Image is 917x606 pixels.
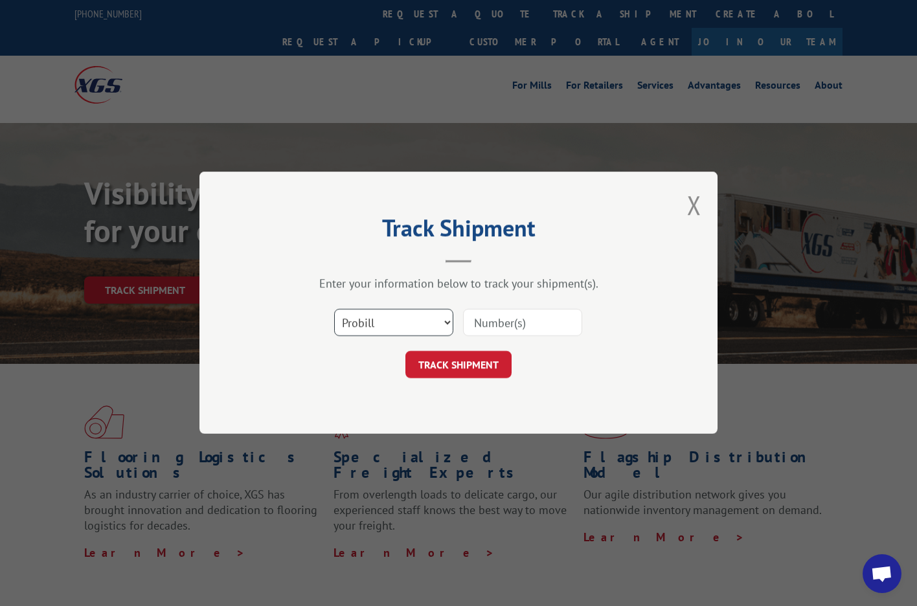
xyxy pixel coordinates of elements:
[405,352,512,379] button: TRACK SHIPMENT
[863,554,901,593] div: Open chat
[687,188,701,222] button: Close modal
[463,309,582,337] input: Number(s)
[264,219,653,243] h2: Track Shipment
[264,276,653,291] div: Enter your information below to track your shipment(s).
